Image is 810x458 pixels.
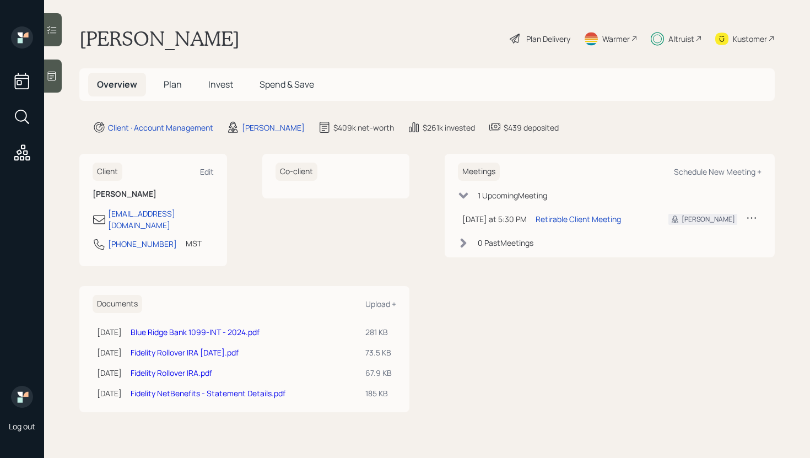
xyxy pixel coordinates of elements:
div: [DATE] [97,347,122,358]
div: [PHONE_NUMBER] [108,238,177,250]
h6: Co-client [276,163,317,181]
a: Blue Ridge Bank 1099-INT - 2024.pdf [131,327,260,337]
span: Spend & Save [260,78,314,90]
div: Edit [200,166,214,177]
img: retirable_logo.png [11,386,33,408]
div: Upload + [365,299,396,309]
span: Plan [164,78,182,90]
h6: [PERSON_NAME] [93,190,214,199]
div: 73.5 KB [365,347,392,358]
div: [DATE] [97,367,122,379]
div: [DATE] [97,387,122,399]
div: $409k net-worth [333,122,394,133]
h6: Documents [93,295,142,313]
div: Retirable Client Meeting [536,213,621,225]
div: [DATE] [97,326,122,338]
div: [EMAIL_ADDRESS][DOMAIN_NAME] [108,208,214,231]
h6: Client [93,163,122,181]
div: 281 KB [365,326,392,338]
div: $439 deposited [504,122,559,133]
div: Schedule New Meeting + [674,166,762,177]
h1: [PERSON_NAME] [79,26,240,51]
h6: Meetings [458,163,500,181]
div: Warmer [602,33,630,45]
div: Client · Account Management [108,122,213,133]
div: 1 Upcoming Meeting [478,190,547,201]
div: MST [186,238,202,249]
div: 0 Past Meeting s [478,237,533,249]
div: [PERSON_NAME] [682,214,735,224]
div: Log out [9,421,35,432]
a: Fidelity Rollover IRA [DATE].pdf [131,347,239,358]
a: Fidelity Rollover IRA.pdf [131,368,212,378]
a: Fidelity NetBenefits - Statement Details.pdf [131,388,285,398]
div: [PERSON_NAME] [242,122,305,133]
div: $261k invested [423,122,475,133]
div: 185 KB [365,387,392,399]
div: 67.9 KB [365,367,392,379]
div: Altruist [668,33,694,45]
div: Plan Delivery [526,33,570,45]
span: Invest [208,78,233,90]
div: [DATE] at 5:30 PM [462,213,527,225]
div: Kustomer [733,33,767,45]
span: Overview [97,78,137,90]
